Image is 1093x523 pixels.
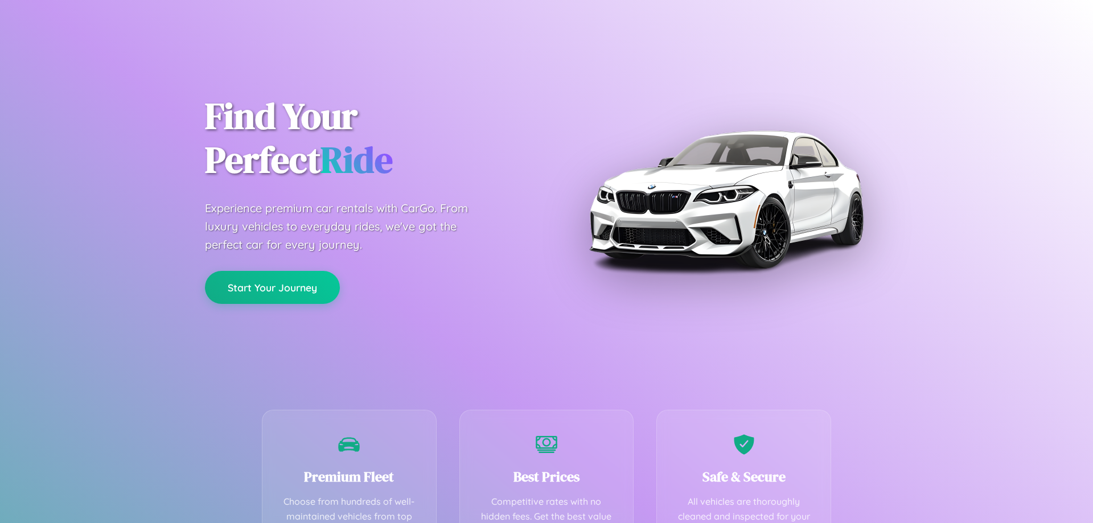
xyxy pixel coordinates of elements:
[477,467,617,486] h3: Best Prices
[205,94,529,182] h1: Find Your Perfect
[205,271,340,304] button: Start Your Journey
[205,199,490,254] p: Experience premium car rentals with CarGo. From luxury vehicles to everyday rides, we've got the ...
[280,467,419,486] h3: Premium Fleet
[674,467,813,486] h3: Safe & Secure
[584,57,868,341] img: Premium BMW car rental vehicle
[320,135,393,184] span: Ride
